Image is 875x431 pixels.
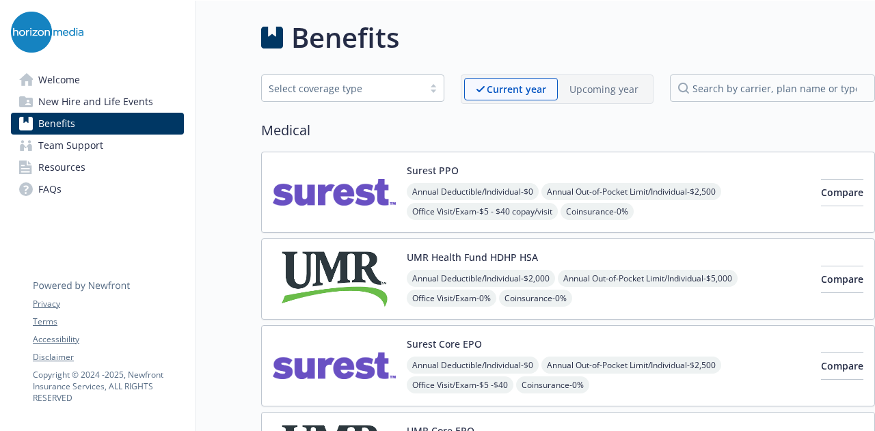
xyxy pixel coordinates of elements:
[670,74,875,102] input: search by carrier, plan name or type
[261,120,875,141] h2: Medical
[516,376,589,393] span: Coinsurance - 0%
[11,69,184,91] a: Welcome
[407,357,539,374] span: Annual Deductible/Individual - $0
[291,17,399,58] h1: Benefits
[269,81,416,96] div: Select coverage type
[407,290,496,307] span: Office Visit/Exam - 0%
[11,113,184,135] a: Benefits
[407,270,555,287] span: Annual Deductible/Individual - $2,000
[273,337,396,395] img: Surest carrier logo
[273,250,396,308] img: UMR carrier logo
[821,266,863,293] button: Compare
[11,91,184,113] a: New Hire and Life Events
[38,69,80,91] span: Welcome
[11,135,184,156] a: Team Support
[407,163,459,178] button: Surest PPO
[33,369,183,404] p: Copyright © 2024 - 2025 , Newfront Insurance Services, ALL RIGHTS RESERVED
[33,351,183,363] a: Disclaimer
[821,179,863,206] button: Compare
[821,359,863,372] span: Compare
[38,135,103,156] span: Team Support
[558,270,738,287] span: Annual Out-of-Pocket Limit/Individual - $5,000
[407,337,482,351] button: Surest Core EPO
[499,290,572,307] span: Coinsurance - 0%
[38,178,62,200] span: FAQs
[541,357,721,374] span: Annual Out-of-Pocket Limit/Individual - $2,500
[11,178,184,200] a: FAQs
[407,250,538,264] button: UMR Health Fund HDHP HSA
[38,156,85,178] span: Resources
[821,273,863,286] span: Compare
[38,91,153,113] span: New Hire and Life Events
[569,82,638,96] p: Upcoming year
[273,163,396,221] img: Surest carrier logo
[33,316,183,328] a: Terms
[33,333,183,346] a: Accessibility
[407,183,539,200] span: Annual Deductible/Individual - $0
[407,203,558,220] span: Office Visit/Exam - $5 - $40 copay/visit
[561,203,634,220] span: Coinsurance - 0%
[541,183,721,200] span: Annual Out-of-Pocket Limit/Individual - $2,500
[38,113,75,135] span: Benefits
[821,186,863,199] span: Compare
[821,352,863,380] button: Compare
[11,156,184,178] a: Resources
[407,376,513,393] span: Office Visit/Exam - $5 -$40
[487,82,546,96] p: Current year
[33,298,183,310] a: Privacy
